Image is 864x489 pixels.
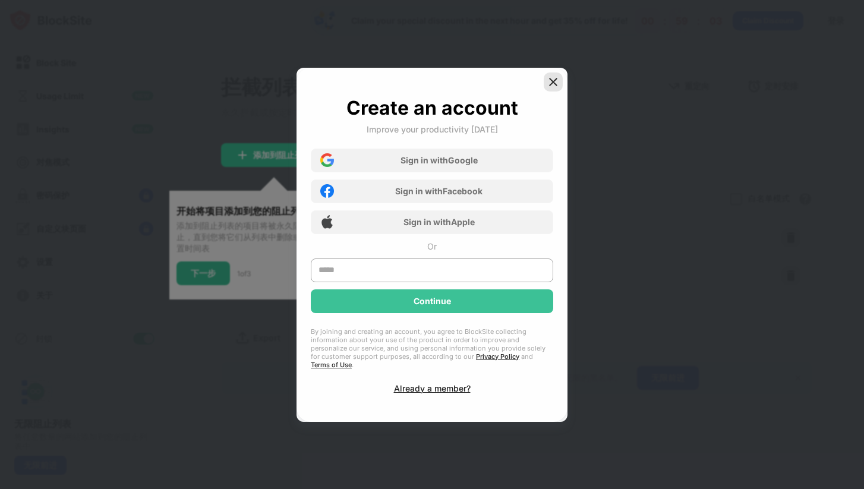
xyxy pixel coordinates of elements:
div: Already a member? [394,383,471,393]
div: Continue [414,296,451,306]
div: By joining and creating an account, you agree to BlockSite collecting information about your use ... [311,327,553,369]
div: Or [427,241,437,251]
a: Privacy Policy [476,352,519,361]
div: Improve your productivity [DATE] [367,124,498,134]
a: Terms of Use [311,361,352,369]
div: Sign in with Google [401,155,478,165]
img: facebook-icon.png [320,184,334,198]
img: apple-icon.png [320,215,334,229]
div: Sign in with Facebook [395,186,483,196]
div: Sign in with Apple [403,217,475,227]
div: Create an account [346,96,518,119]
img: google-icon.png [320,153,334,167]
